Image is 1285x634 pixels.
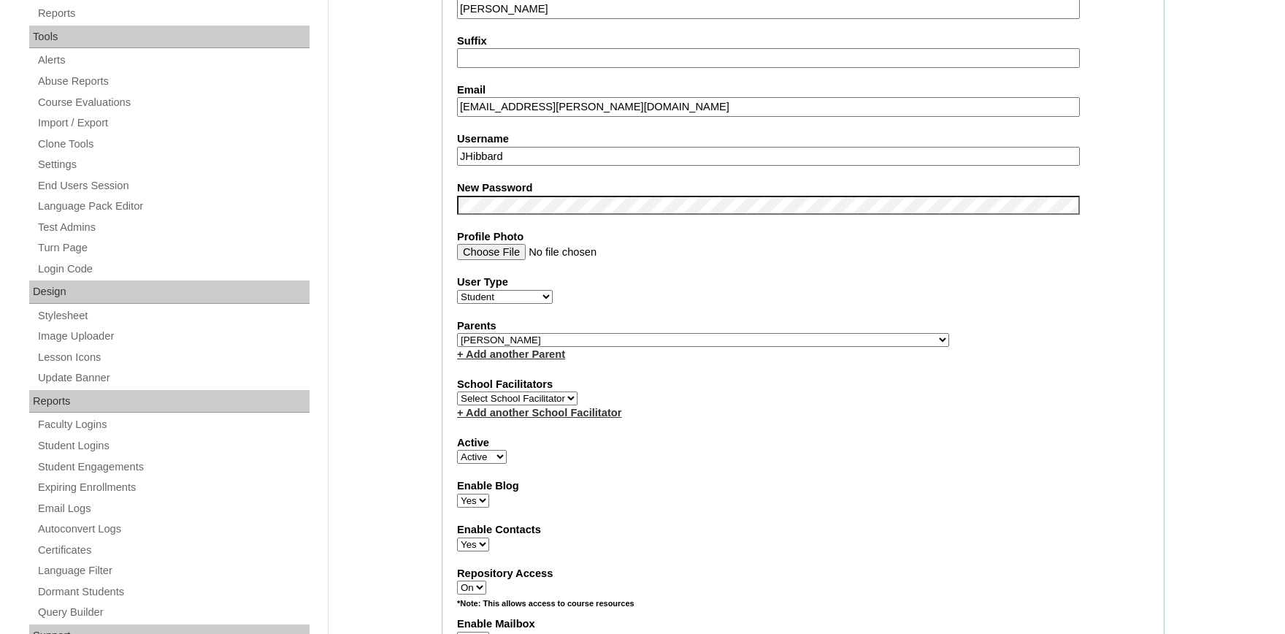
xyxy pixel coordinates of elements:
label: New Password [457,180,1149,196]
a: Abuse Reports [37,72,310,91]
a: Test Admins [37,218,310,237]
div: Tools [29,26,310,49]
a: Autoconvert Logs [37,520,310,538]
label: Parents [457,318,1149,334]
a: Expiring Enrollments [37,478,310,497]
a: Alerts [37,51,310,69]
a: Query Builder [37,603,310,622]
a: Settings [37,156,310,174]
a: Email Logs [37,500,310,518]
a: Language Filter [37,562,310,580]
a: + Add another School Facilitator [457,407,621,419]
label: Suffix [457,34,1149,49]
label: School Facilitators [457,377,1149,392]
a: Clone Tools [37,135,310,153]
div: Design [29,280,310,304]
label: User Type [457,275,1149,290]
a: Certificates [37,541,310,559]
a: Image Uploader [37,327,310,345]
a: Update Banner [37,369,310,387]
label: Repository Access [457,566,1149,581]
div: Reports [29,390,310,413]
label: Active [457,435,1149,451]
a: Login Code [37,260,310,278]
a: Language Pack Editor [37,197,310,215]
a: Lesson Icons [37,348,310,367]
a: Turn Page [37,239,310,257]
label: Email [457,83,1149,98]
label: Username [457,131,1149,147]
label: Profile Photo [457,229,1149,245]
a: Reports [37,4,310,23]
a: Dormant Students [37,583,310,601]
a: Student Engagements [37,458,310,476]
label: Enable Contacts [457,522,1149,538]
label: Enable Mailbox [457,616,1149,632]
a: End Users Session [37,177,310,195]
a: Stylesheet [37,307,310,325]
div: *Note: This allows access to course resources [457,598,1149,616]
a: Faculty Logins [37,416,310,434]
label: Enable Blog [457,478,1149,494]
a: Import / Export [37,114,310,132]
a: Student Logins [37,437,310,455]
a: Course Evaluations [37,93,310,112]
a: + Add another Parent [457,348,565,360]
